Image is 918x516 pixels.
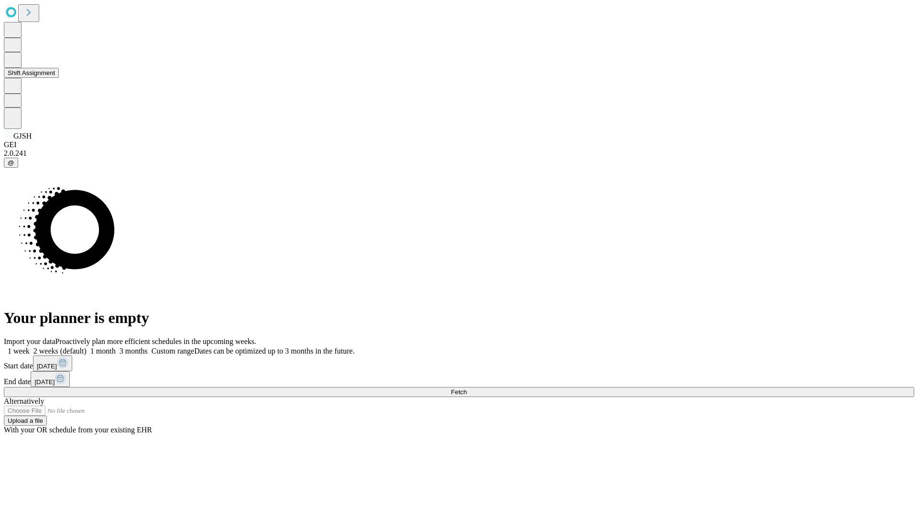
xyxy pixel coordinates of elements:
[33,347,87,355] span: 2 weeks (default)
[90,347,116,355] span: 1 month
[4,416,47,426] button: Upload a file
[4,309,914,327] h1: Your planner is empty
[37,363,57,370] span: [DATE]
[4,337,55,345] span: Import your data
[34,378,55,386] span: [DATE]
[8,347,30,355] span: 1 week
[4,158,18,168] button: @
[55,337,256,345] span: Proactively plan more efficient schedules in the upcoming weeks.
[4,397,44,405] span: Alternatively
[4,426,152,434] span: With your OR schedule from your existing EHR
[4,371,914,387] div: End date
[4,140,914,149] div: GEI
[194,347,354,355] span: Dates can be optimized up to 3 months in the future.
[4,149,914,158] div: 2.0.241
[120,347,148,355] span: 3 months
[13,132,32,140] span: GJSH
[152,347,194,355] span: Custom range
[4,68,59,78] button: Shift Assignment
[4,387,914,397] button: Fetch
[451,388,467,396] span: Fetch
[4,355,914,371] div: Start date
[33,355,72,371] button: [DATE]
[31,371,70,387] button: [DATE]
[8,159,14,166] span: @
